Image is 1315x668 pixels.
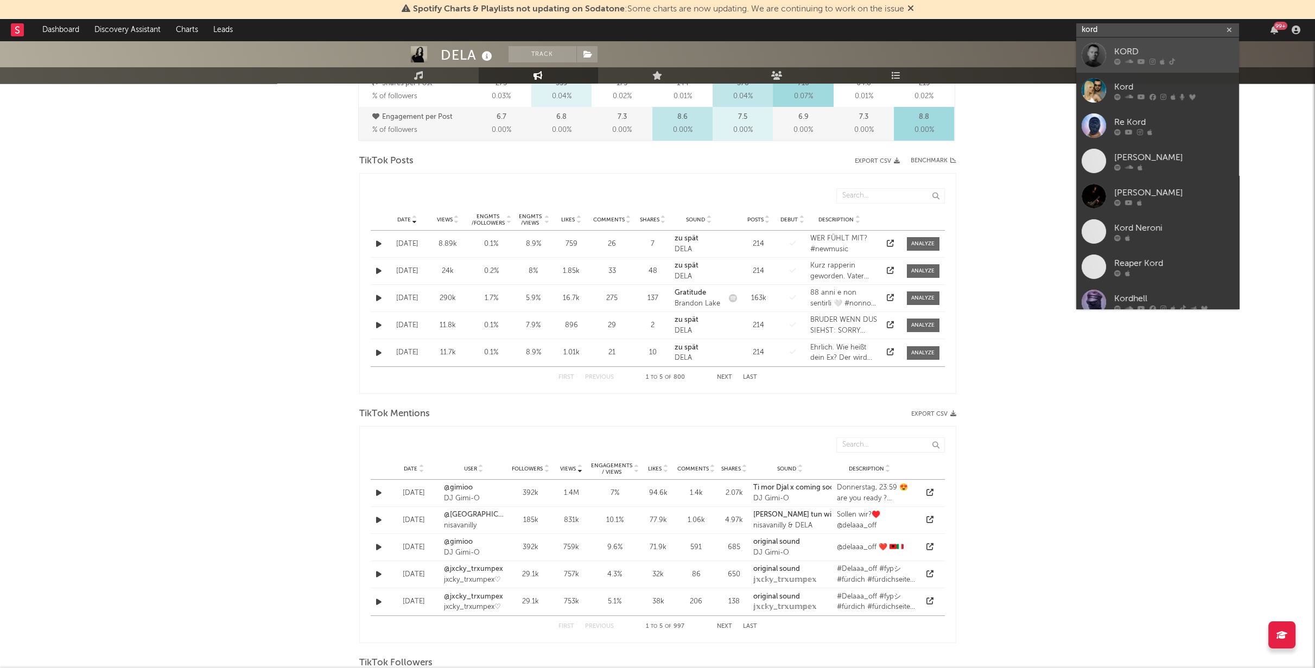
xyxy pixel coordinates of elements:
[856,77,871,90] p: 64.8
[430,239,466,250] div: 8.89k
[471,213,505,226] div: Engmts / Followers
[617,77,627,90] p: 175
[496,111,506,124] p: 6.7
[849,466,884,472] span: Description
[742,293,775,304] div: 163k
[555,293,588,304] div: 16.7k
[444,575,504,586] div: jxcky_trxumpex♡
[593,239,631,250] div: 26
[651,375,657,380] span: to
[471,347,512,358] div: 0.1 %
[753,591,817,613] a: original sound𝕛𝕩𝕔𝕜𝕪_𝕥𝕣𝕩𝕦𝕞𝕡𝕖𝕩
[810,288,877,309] div: 88 anni e non sentirli 🤍 #nonno #memories
[390,293,425,304] div: [DATE]
[753,493,838,504] div: DJ Gimi-O
[677,596,715,607] div: 206
[441,46,495,64] div: DELA
[590,542,639,553] div: 9.6 %
[645,569,672,580] div: 32k
[372,126,417,133] span: % of followers
[593,293,631,304] div: 275
[444,548,504,558] div: DJ Gimi-O
[556,77,568,90] p: 359
[1114,257,1234,270] div: Reaper Kord
[675,233,723,255] a: zu spätDELA
[798,111,809,124] p: 6.9
[747,217,764,223] span: Posts
[810,233,877,255] div: WER FÜHLT MIT? #newmusic
[733,90,753,103] span: 0.04 %
[390,596,439,607] div: [DATE]
[753,484,838,491] strong: Ti mor Djal x coming soon
[555,239,588,250] div: 759
[555,347,588,358] div: 1.01k
[495,77,507,90] p: 273
[753,602,817,613] div: 𝕛𝕩𝕔𝕜𝕪_𝕥𝕣𝕩𝕦𝕞𝕡𝕖𝕩
[1076,284,1239,320] a: Kordhell
[618,111,627,124] p: 7.3
[645,488,672,499] div: 94.6k
[390,320,425,331] div: [DATE]
[509,542,552,553] div: 392k
[721,596,748,607] div: 138
[556,111,567,124] p: 6.8
[517,293,550,304] div: 5.9 %
[1076,73,1239,108] a: Kord
[794,90,813,103] span: 0.07 %
[1114,292,1234,305] div: Kordhell
[1114,116,1234,129] div: Re Kord
[753,520,868,531] div: nisavanilly & DELA
[390,542,439,553] div: [DATE]
[919,111,929,124] p: 8.8
[444,482,504,493] a: @gimioo
[753,482,838,504] a: Ti mor Djal x coming soonDJ Gimi-O
[372,111,468,124] p: Engagement per Post
[1076,23,1239,37] input: Search for artists
[675,315,723,336] a: zu spätDELA
[390,347,425,358] div: [DATE]
[585,374,614,380] button: Previous
[675,353,723,364] div: DELA
[492,90,511,103] span: 0.03 %
[911,155,956,168] a: Benchmark
[753,537,800,558] a: original soundDJ Gimi-O
[390,488,439,499] div: [DATE]
[675,244,723,255] div: DELA
[1076,143,1239,179] a: [PERSON_NAME]
[673,90,691,103] span: 0.01 %
[677,515,715,526] div: 1.06k
[444,520,504,531] div: nisavanilly
[636,620,695,633] div: 1 5 997
[555,266,588,277] div: 1.85k
[753,510,868,531] a: [PERSON_NAME] tun wir uns weh ?nisavanilly & DELA
[87,19,168,41] a: Discovery Assistant
[742,347,775,358] div: 214
[168,19,206,41] a: Charts
[359,155,414,168] span: TikTok Posts
[737,77,749,90] p: 378
[675,316,698,323] strong: zu spät
[637,320,669,331] div: 2
[517,320,550,331] div: 7.9 %
[914,124,934,137] span: 0.00 %
[721,515,748,526] div: 4.97k
[677,569,715,580] div: 86
[717,374,732,380] button: Next
[640,217,659,223] span: Shares
[561,217,575,223] span: Likes
[721,542,748,553] div: 685
[676,77,688,90] p: 144
[1274,22,1287,30] div: 99 +
[558,515,585,526] div: 831k
[509,46,576,62] button: Track
[437,217,453,223] span: Views
[430,320,466,331] div: 11.8k
[645,542,672,553] div: 71.9k
[517,266,550,277] div: 8 %
[430,266,466,277] div: 24k
[675,289,706,296] strong: Gratitude
[645,596,672,607] div: 38k
[585,624,614,629] button: Previous
[444,493,504,504] div: DJ Gimi-O
[637,347,669,358] div: 10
